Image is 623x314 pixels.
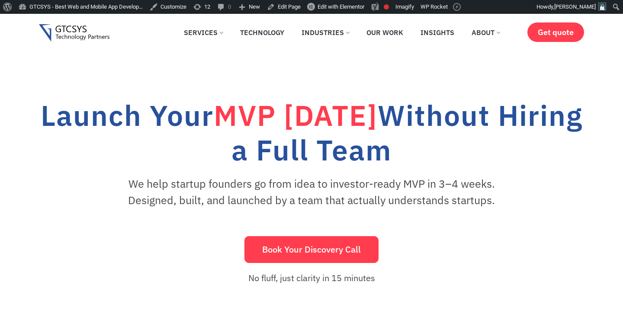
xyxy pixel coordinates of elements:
[244,236,379,263] button: Book Your Discovery Call
[110,176,513,208] p: We help startup founders go from idea to investor-ready MVP in 3–4 weeks. Designed, built, and la...
[384,4,389,10] div: Focus keyphrase not set
[177,23,229,42] a: Services
[110,272,513,285] p: No fluff, just clarity in 15 minutes
[39,98,584,167] h1: Launch Your Without Hiring a Full Team
[295,23,356,42] a: Industries
[318,3,364,10] span: Edit with Elementor
[39,24,109,42] img: Gtcsys logo
[360,23,410,42] a: Our Work
[414,23,461,42] a: Insights
[465,23,506,42] a: About
[554,3,596,10] span: [PERSON_NAME]
[234,23,291,42] a: Technology
[214,96,378,134] span: MVP [DATE]
[527,22,584,42] a: Get quote
[538,28,574,37] span: Get quote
